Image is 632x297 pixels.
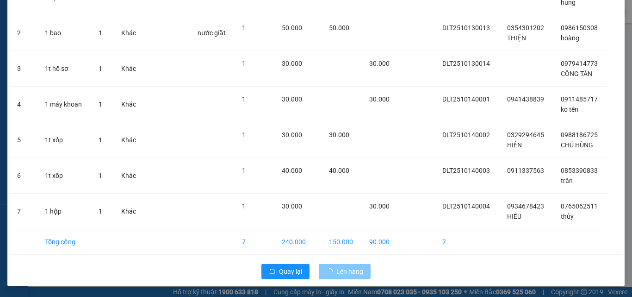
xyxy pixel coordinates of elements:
td: Khác [114,122,144,158]
span: 0911337563 [507,167,544,174]
span: 0941438839 [507,95,544,103]
span: 30.000 [282,95,302,103]
span: 0911485717 [561,95,598,103]
span: 1 [99,101,102,108]
span: 30.000 [282,131,302,139]
td: 1t xốp [37,158,91,194]
span: trân [561,177,573,184]
span: 0988186725 [561,131,598,139]
span: 1 [242,167,246,174]
span: thủy [561,213,574,220]
td: 2 [10,15,37,51]
td: Khác [114,87,144,122]
span: 0986150308 [561,24,598,32]
span: 30.000 [282,60,302,67]
span: 40.000 [282,167,302,174]
span: 0934678423 [507,202,544,210]
span: ko tên [561,106,578,113]
span: 1 [242,95,246,103]
td: Tổng cộng [37,229,91,255]
td: 90.000 [362,229,398,255]
span: 0979414773 [561,60,598,67]
span: Lên hàng [336,266,363,277]
span: 40.000 [329,167,349,174]
td: Khác [114,194,144,229]
td: 1 hộp [37,194,91,229]
span: nước giặt [198,29,226,37]
td: 3 [10,51,37,87]
span: 1 [242,131,246,139]
span: 1 [99,29,102,37]
td: 1 bao [37,15,91,51]
td: Khác [114,158,144,194]
span: 1 [242,24,246,32]
td: 1t xốp [37,122,91,158]
span: 0329294645 [507,131,544,139]
td: Khác [114,51,144,87]
span: CÔNG TÂN [561,70,592,77]
span: 30.000 [369,202,390,210]
span: DLT2510140001 [442,95,490,103]
span: 1 [242,202,246,210]
span: HIẾU [507,213,521,220]
span: DLT2510130013 [442,24,490,32]
span: 1 [99,136,102,144]
span: 1 [99,65,102,72]
div: Nhận: VP [PERSON_NAME] [97,54,166,74]
span: 30.000 [369,60,390,67]
button: Lên hàng [319,264,371,279]
td: 150.000 [322,229,362,255]
td: 7 [10,194,37,229]
td: 1 máy khoan [37,87,91,122]
td: 4 [10,87,37,122]
span: 50.000 [329,24,349,32]
td: 7 [235,229,274,255]
span: hoàng [561,34,579,42]
span: 30.000 [369,95,390,103]
span: 0853390833 [561,167,598,174]
span: loading [326,268,336,275]
button: rollbackQuay lại [261,264,310,279]
span: 1 [99,208,102,215]
span: 1 [99,172,102,179]
td: 5 [10,122,37,158]
span: HIỀN [507,141,522,149]
span: 0354301202 [507,24,544,32]
span: 1 [242,60,246,67]
span: rollback [269,268,275,276]
td: Khác [114,15,144,51]
span: DLT2510140003 [442,167,490,174]
span: DLT2510130014 [442,60,490,67]
span: 0765062511 [561,202,598,210]
span: DLT2510140004 [442,202,490,210]
div: Gửi: VP [GEOGRAPHIC_DATA] [7,54,92,74]
td: 7 [435,229,500,255]
span: Quay lại [279,266,302,277]
span: 30.000 [329,131,349,139]
span: 50.000 [282,24,302,32]
td: 240.000 [274,229,322,255]
span: CHÚ HÙNG [561,141,593,149]
td: 1t hồ sơ [37,51,91,87]
span: THIỆN [507,34,526,42]
span: DLT2510140002 [442,131,490,139]
span: 30.000 [282,202,302,210]
td: 6 [10,158,37,194]
text: DLT2510140009 [52,39,121,49]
